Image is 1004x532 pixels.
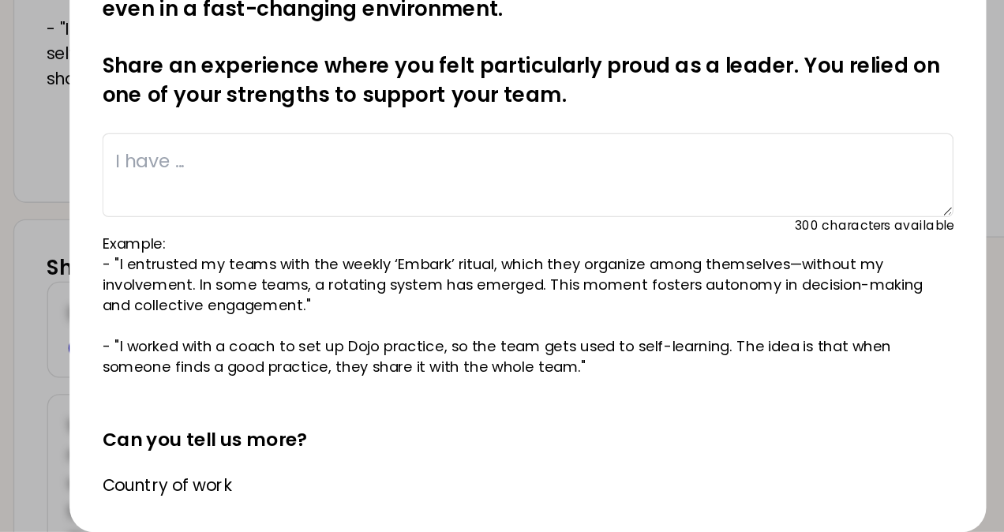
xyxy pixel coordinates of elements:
[708,289,830,302] div: 300 characters available
[174,302,830,412] p: Example: - "I entrusted my teams with the weekly ‘Embark’ ritual, which they organize among thems...
[174,487,274,505] label: Country of work
[174,425,830,472] h2: Can you tell us more?
[174,95,830,205] p: You have all fostered empowerment and trust within your teams at least once, even in a fast-chang...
